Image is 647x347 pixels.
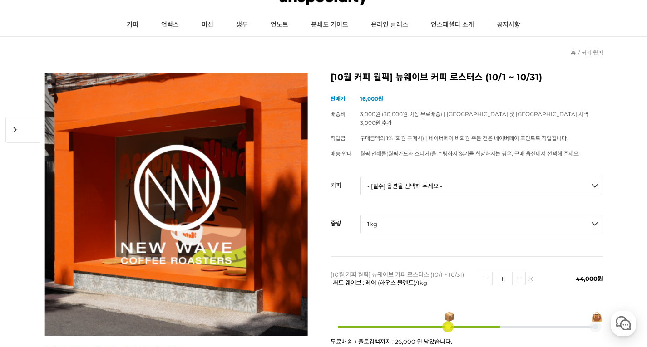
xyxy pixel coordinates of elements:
a: 온라인 클래스 [360,14,420,36]
span: 3,000원 (30,000원 이상 무료배송) | [GEOGRAPHIC_DATA] 및 [GEOGRAPHIC_DATA] 지역 3,000원 추가 [360,111,588,126]
img: [10월 커피 월픽] 뉴웨이브 커피 로스터스 (10/1 ~ 10/31) [44,73,308,336]
span: 월픽 인쇄물(월픽카드와 스티커)을 수령하지 않기를 희망하시는 경우, 구매 옵션에서 선택해 주세요. [360,150,580,157]
a: 언노트 [259,14,300,36]
span: 써드 웨이브 : 레어 (하우스 블렌드)/1kg [333,279,427,286]
img: 수량증가 [513,272,525,285]
span: chevron_right [5,117,40,143]
a: 홈 [571,49,576,56]
span: 배송 안내 [331,150,352,157]
span: 📦 [444,312,455,321]
a: 머신 [190,14,225,36]
span: 판매가 [331,95,346,102]
span: 대화 [83,286,94,293]
a: 대화 [60,272,117,294]
h2: [10월 커피 월픽] 뉴웨이브 커피 로스터스 (10/1 ~ 10/31) [331,73,603,82]
span: 설정 [140,285,151,293]
a: 생두 [225,14,259,36]
p: 무료배송 + 플로깅백까지 : 26,000 원 남았습니다. [331,339,603,345]
p: [10월 커피 월픽] 뉴웨이브 커피 로스터스 (10/1 ~ 10/31) - [331,270,474,287]
a: 커피 [115,14,150,36]
a: 언럭스 [150,14,190,36]
a: 공지사항 [485,14,532,36]
a: 언스페셜티 소개 [420,14,485,36]
span: 배송비 [331,111,346,117]
th: 중량 [331,209,360,230]
img: 삭제 [528,279,533,283]
span: 구매금액의 1% (회원 구매시) | 네이버페이 비회원 주문 건은 네이버페이 포인트로 적립됩니다. [360,135,568,142]
th: 커피 [331,171,360,192]
a: 홈 [3,272,60,294]
span: 👜 [591,312,603,321]
img: 수량감소 [479,272,492,285]
a: 커피 월픽 [582,49,603,56]
span: 홈 [29,285,34,293]
a: 분쇄도 가이드 [300,14,360,36]
strong: 16,000원 [360,95,383,102]
a: 설정 [117,272,174,294]
span: 적립금 [331,135,346,142]
span: 44,000원 [576,275,603,282]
